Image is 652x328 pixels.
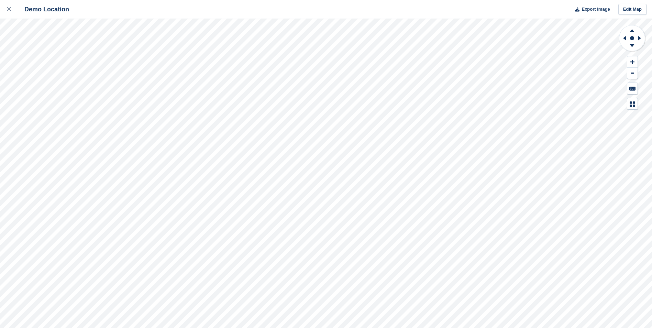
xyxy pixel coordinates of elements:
button: Zoom Out [627,68,638,79]
button: Map Legend [627,98,638,110]
div: Demo Location [18,5,69,13]
button: Export Image [571,4,610,15]
button: Zoom In [627,56,638,68]
button: Keyboard Shortcuts [627,83,638,94]
a: Edit Map [618,4,647,15]
span: Export Image [582,6,610,13]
